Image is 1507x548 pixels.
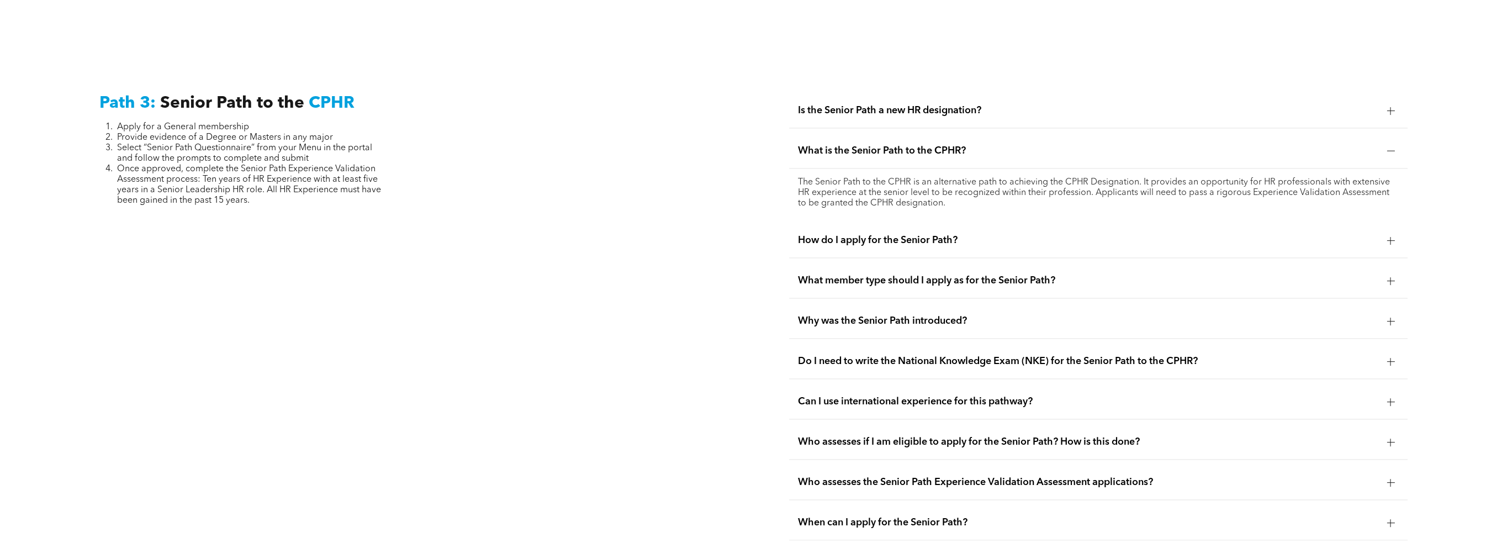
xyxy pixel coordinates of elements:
[117,123,249,131] span: Apply for a General membership
[798,275,1378,287] span: What member type should I apply as for the Senior Path?
[309,95,355,112] span: CPHR
[798,145,1378,157] span: What is the Senior Path to the CPHR?
[99,95,156,112] span: Path 3:
[798,476,1378,488] span: Who assesses the Senior Path Experience Validation Assessment applications?
[117,133,333,142] span: Provide evidence of a Degree or Masters in any major
[798,234,1378,246] span: How do I apply for the Senior Path?
[798,396,1378,408] span: Can I use international experience for this pathway?
[117,144,372,163] span: Select “Senior Path Questionnaire” from your Menu in the portal and follow the prompts to complet...
[798,517,1378,529] span: When can I apply for the Senior Path?
[798,355,1378,367] span: Do I need to write the National Knowledge Exam (NKE) for the Senior Path to the CPHR?
[117,165,381,205] span: Once approved, complete the Senior Path Experience Validation Assessment process: Ten years of HR...
[160,95,304,112] span: Senior Path to the
[798,315,1378,327] span: Why was the Senior Path introduced?
[798,104,1378,117] span: Is the Senior Path a new HR designation?
[798,436,1378,448] span: Who assesses if I am eligible to apply for the Senior Path? How is this done?
[798,177,1399,209] p: The Senior Path to the CPHR is an alternative path to achieving the CPHR Designation. It provides...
